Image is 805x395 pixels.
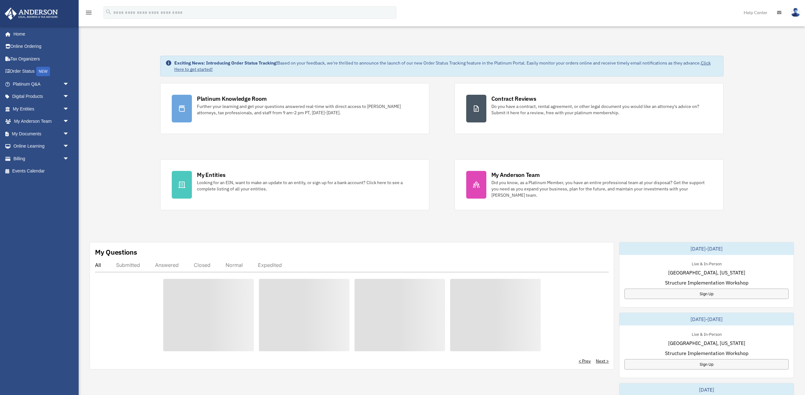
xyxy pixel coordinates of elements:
[3,8,60,20] img: Anderson Advisors Platinum Portal
[63,152,75,165] span: arrow_drop_down
[4,140,79,153] a: Online Learningarrow_drop_down
[455,159,724,210] a: My Anderson Team Did you know, as a Platinum Member, you have an entire professional team at your...
[579,358,591,364] a: < Prev
[491,179,712,198] div: Did you know, as a Platinum Member, you have an entire professional team at your disposal? Get th...
[174,60,277,66] strong: Exciting News: Introducing Order Status Tracking!
[63,140,75,153] span: arrow_drop_down
[194,262,210,268] div: Closed
[619,242,794,255] div: [DATE]-[DATE]
[95,247,137,257] div: My Questions
[791,8,800,17] img: User Pic
[4,40,79,53] a: Online Ordering
[668,269,745,276] span: [GEOGRAPHIC_DATA], [US_STATE]
[197,171,225,179] div: My Entities
[4,103,79,115] a: My Entitiesarrow_drop_down
[687,330,727,337] div: Live & In-Person
[226,262,243,268] div: Normal
[63,78,75,91] span: arrow_drop_down
[665,349,748,357] span: Structure Implementation Workshop
[4,152,79,165] a: Billingarrow_drop_down
[116,262,140,268] div: Submitted
[491,171,540,179] div: My Anderson Team
[174,60,711,72] a: Click Here to get started!
[491,95,536,103] div: Contract Reviews
[160,83,429,134] a: Platinum Knowledge Room Further your learning and get your questions answered real-time with dire...
[596,358,609,364] a: Next >
[4,53,79,65] a: Tax Organizers
[160,159,429,210] a: My Entities Looking for an EIN, want to make an update to an entity, or sign up for a bank accoun...
[665,279,748,286] span: Structure Implementation Workshop
[155,262,179,268] div: Answered
[95,262,101,268] div: All
[85,9,92,16] i: menu
[4,115,79,128] a: My Anderson Teamarrow_drop_down
[668,339,745,347] span: [GEOGRAPHIC_DATA], [US_STATE]
[4,28,75,40] a: Home
[105,8,112,15] i: search
[4,165,79,178] a: Events Calendar
[63,127,75,140] span: arrow_drop_down
[63,115,75,128] span: arrow_drop_down
[197,95,267,103] div: Platinum Knowledge Room
[4,78,79,90] a: Platinum Q&Aarrow_drop_down
[63,103,75,116] span: arrow_drop_down
[624,289,789,299] a: Sign Up
[197,179,418,192] div: Looking for an EIN, want to make an update to an entity, or sign up for a bank account? Click her...
[258,262,282,268] div: Expedited
[63,90,75,103] span: arrow_drop_down
[4,65,79,78] a: Order StatusNEW
[4,90,79,103] a: Digital Productsarrow_drop_down
[687,260,727,267] div: Live & In-Person
[36,67,50,76] div: NEW
[197,103,418,116] div: Further your learning and get your questions answered real-time with direct access to [PERSON_NAM...
[85,11,92,16] a: menu
[4,127,79,140] a: My Documentsarrow_drop_down
[491,103,712,116] div: Do you have a contract, rental agreement, or other legal document you would like an attorney's ad...
[174,60,718,72] div: Based on your feedback, we're thrilled to announce the launch of our new Order Status Tracking fe...
[624,359,789,370] a: Sign Up
[619,313,794,325] div: [DATE]-[DATE]
[455,83,724,134] a: Contract Reviews Do you have a contract, rental agreement, or other legal document you would like...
